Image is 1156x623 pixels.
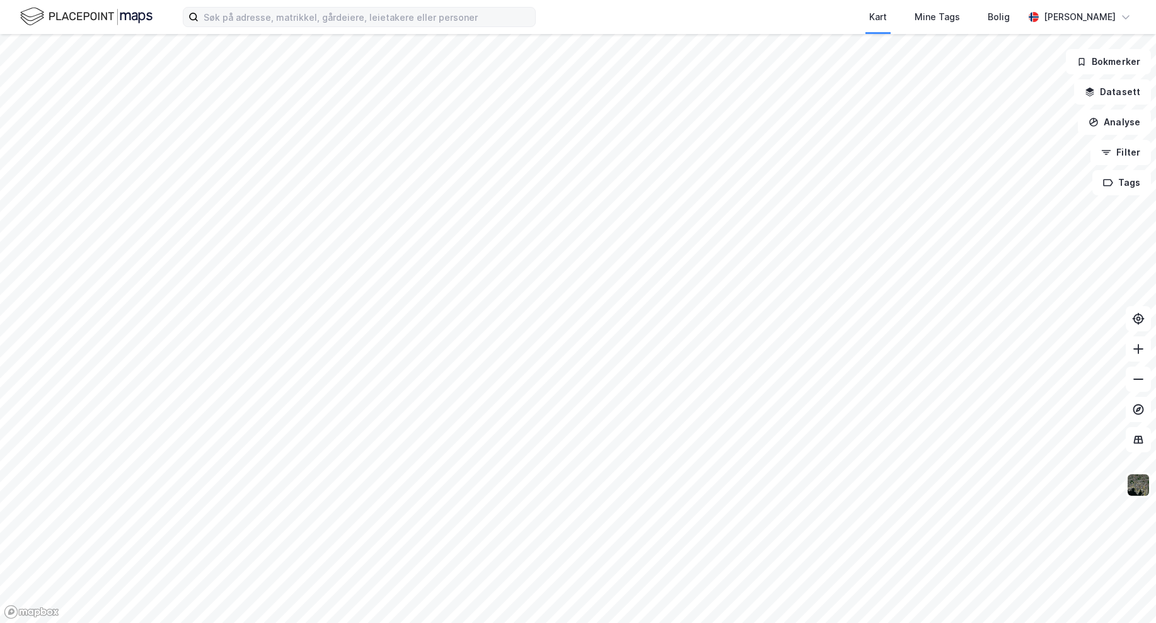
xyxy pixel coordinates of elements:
iframe: Chat Widget [1093,563,1156,623]
div: Mine Tags [915,9,960,25]
div: [PERSON_NAME] [1044,9,1116,25]
div: Kontrollprogram for chat [1093,563,1156,623]
div: Bolig [988,9,1010,25]
div: Kart [869,9,887,25]
img: logo.f888ab2527a4732fd821a326f86c7f29.svg [20,6,153,28]
input: Søk på adresse, matrikkel, gårdeiere, leietakere eller personer [199,8,535,26]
